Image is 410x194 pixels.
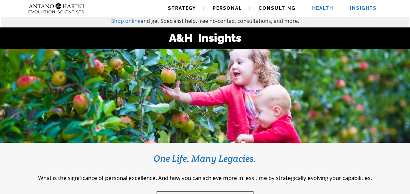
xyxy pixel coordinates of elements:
[169,31,241,44] strong: A&H Insights
[312,6,333,11] span: Health
[10,174,400,182] p: What is the significance of personal excellence. And how you can achieve more in less time by str...
[111,17,141,24] a: Shop online
[259,6,296,11] span: Consulting
[350,6,377,11] span: Insights
[141,17,299,24] span: and get Specialist help, free no-contact consultations, and more.
[168,6,196,11] span: Strategy
[10,153,400,164] h3: One Life. Many Legacies.
[213,6,242,11] span: Personal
